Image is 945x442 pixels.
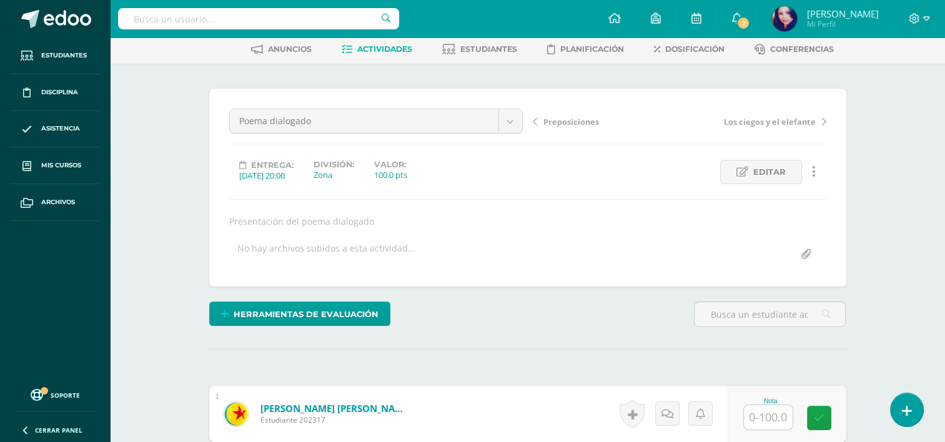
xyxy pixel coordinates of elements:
a: Soporte [15,386,95,403]
span: Editar [753,160,786,184]
input: 0-100.0 [744,405,793,430]
span: Estudiantes [460,44,517,54]
img: 07244a1671338f8129d0a23ffc39d782.png [772,6,797,31]
span: Asistencia [41,124,80,134]
span: [PERSON_NAME] [806,7,878,20]
a: Estudiantes [10,37,100,74]
div: Presentación del poema dialogado [224,215,831,227]
img: d0f72e53ac7f59155aa9854f0d9dadb6.png [224,401,249,426]
a: Anuncios [251,39,312,59]
div: Zona [314,169,354,180]
a: Actividades [342,39,412,59]
span: Herramientas de evaluación [234,303,378,326]
span: Estudiante 202317 [260,415,410,425]
a: Herramientas de evaluación [209,302,390,326]
a: Poema dialogado [230,109,522,133]
span: Dosificación [665,44,725,54]
span: Los ciegos y el elefante [724,116,816,127]
span: Actividades [357,44,412,54]
input: Busca un estudiante aquí... [695,302,845,327]
span: Mi Perfil [806,19,878,29]
span: Estudiantes [41,51,87,61]
span: 2 [736,16,750,30]
a: Conferencias [755,39,834,59]
input: Busca un usuario... [118,8,399,29]
div: 100.0 pts [374,169,407,180]
a: Estudiantes [442,39,517,59]
span: Disciplina [41,87,78,97]
span: Cerrar panel [35,426,82,435]
div: [DATE] 20:00 [239,170,294,181]
span: Poema dialogado [239,109,489,133]
label: División: [314,160,354,169]
span: Archivos [41,197,75,207]
a: Dosificación [654,39,725,59]
a: Los ciegos y el elefante [680,115,826,127]
a: Disciplina [10,74,100,111]
a: Preposiciones [533,115,680,127]
span: Entrega: [251,160,294,170]
span: Mis cursos [41,160,81,170]
a: Asistencia [10,111,100,148]
a: Mis cursos [10,147,100,184]
span: Conferencias [770,44,834,54]
a: Planificación [547,39,624,59]
span: Preposiciones [543,116,599,127]
span: Soporte [51,391,80,400]
a: [PERSON_NAME] [PERSON_NAME] [260,402,410,415]
label: Valor: [374,160,407,169]
span: Planificación [560,44,624,54]
a: Archivos [10,184,100,221]
span: Anuncios [268,44,312,54]
div: No hay archivos subidos a esta actividad... [237,242,415,267]
div: Nota [743,398,798,405]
